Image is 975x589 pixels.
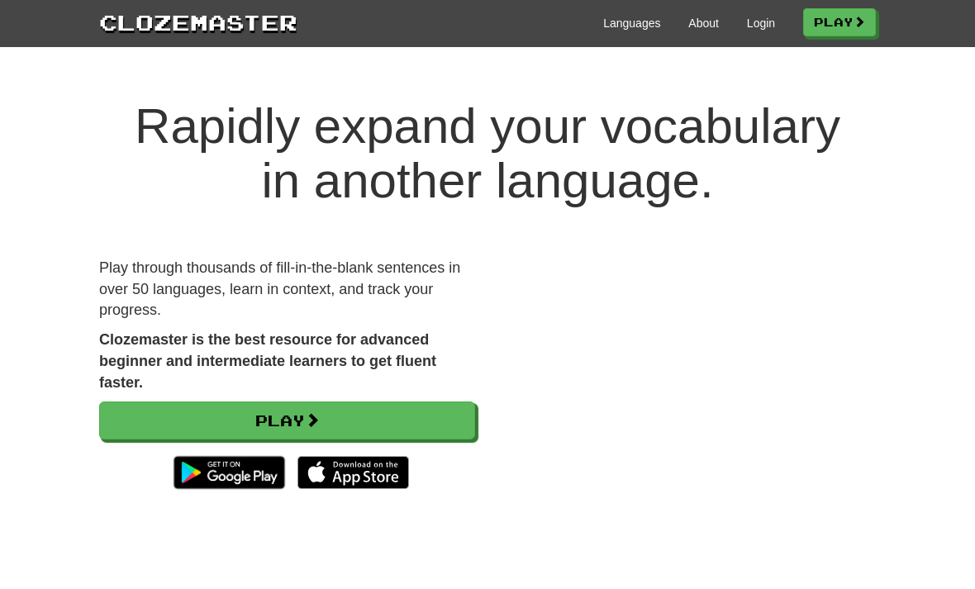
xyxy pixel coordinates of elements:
[99,258,475,321] p: Play through thousands of fill-in-the-blank sentences in over 50 languages, learn in context, and...
[99,7,297,37] a: Clozemaster
[99,401,475,439] a: Play
[747,15,775,31] a: Login
[688,15,719,31] a: About
[99,331,436,390] strong: Clozemaster is the best resource for advanced beginner and intermediate learners to get fluent fa...
[297,456,409,489] img: Download_on_the_App_Store_Badge_US-UK_135x40-25178aeef6eb6b83b96f5f2d004eda3bffbb37122de64afbaef7...
[803,8,876,36] a: Play
[165,448,293,497] img: Get it on Google Play
[603,15,660,31] a: Languages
